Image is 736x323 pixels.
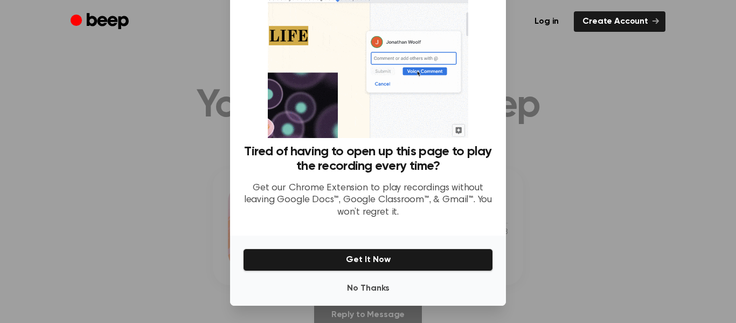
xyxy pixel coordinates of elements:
[574,11,665,32] a: Create Account
[526,11,567,32] a: Log in
[71,11,131,32] a: Beep
[243,182,493,219] p: Get our Chrome Extension to play recordings without leaving Google Docs™, Google Classroom™, & Gm...
[243,278,493,299] button: No Thanks
[243,249,493,271] button: Get It Now
[243,145,493,174] h3: Tired of having to open up this page to play the recording every time?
